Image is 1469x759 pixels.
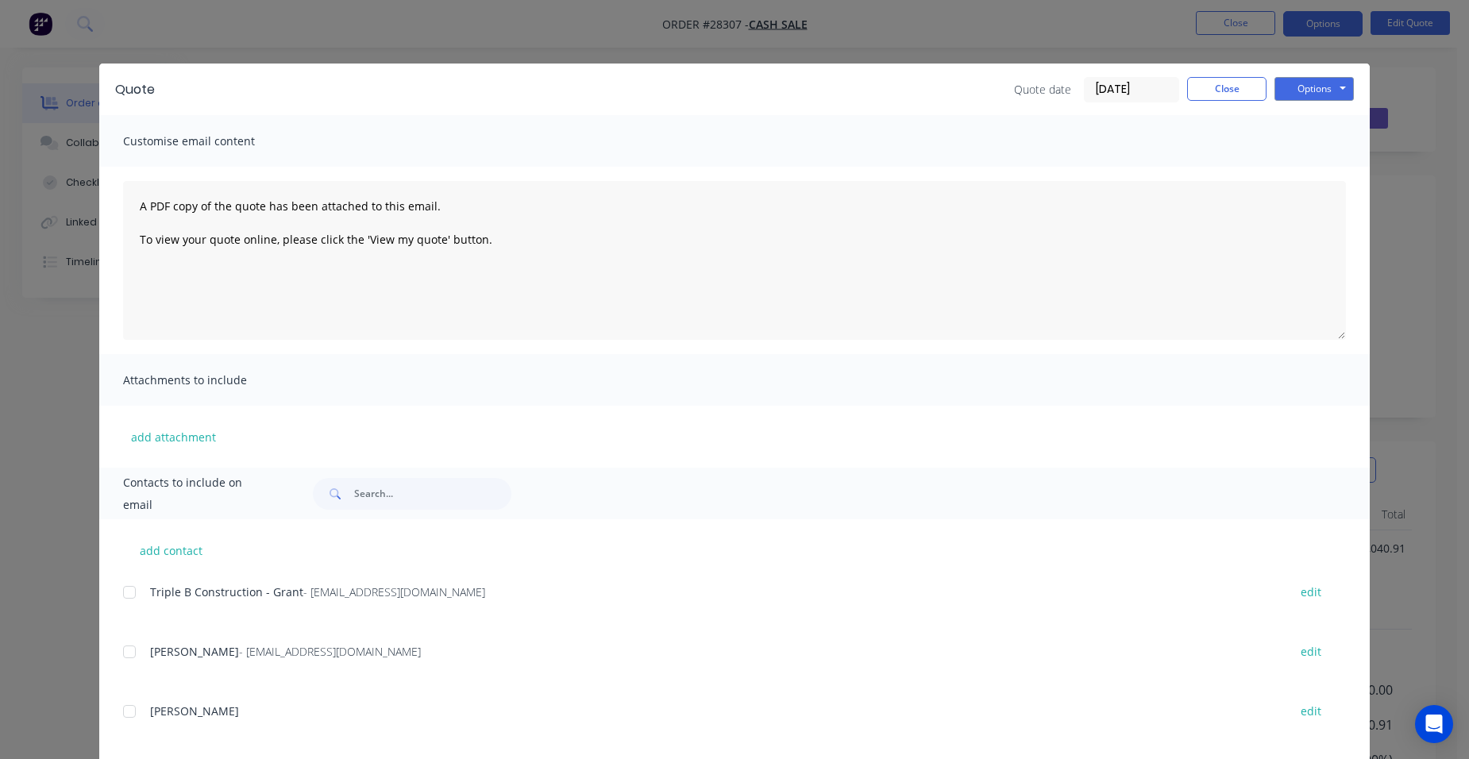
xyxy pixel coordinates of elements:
button: edit [1291,581,1331,603]
span: Triple B Construction - Grant [150,584,303,599]
button: Options [1274,77,1354,101]
span: - [EMAIL_ADDRESS][DOMAIN_NAME] [239,644,421,659]
span: [PERSON_NAME] [150,703,239,719]
button: Close [1187,77,1267,101]
textarea: A PDF copy of the quote has been attached to this email. To view your quote online, please click ... [123,181,1346,340]
button: edit [1291,641,1331,662]
input: Search... [354,478,511,510]
div: Open Intercom Messenger [1415,705,1453,743]
button: edit [1291,700,1331,722]
button: add contact [123,538,218,562]
span: Contacts to include on email [123,472,273,516]
span: Attachments to include [123,369,298,391]
span: - [EMAIL_ADDRESS][DOMAIN_NAME] [303,584,485,599]
button: add attachment [123,425,224,449]
span: [PERSON_NAME] [150,644,239,659]
div: Quote [115,80,155,99]
span: Customise email content [123,130,298,152]
span: Quote date [1014,81,1071,98]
